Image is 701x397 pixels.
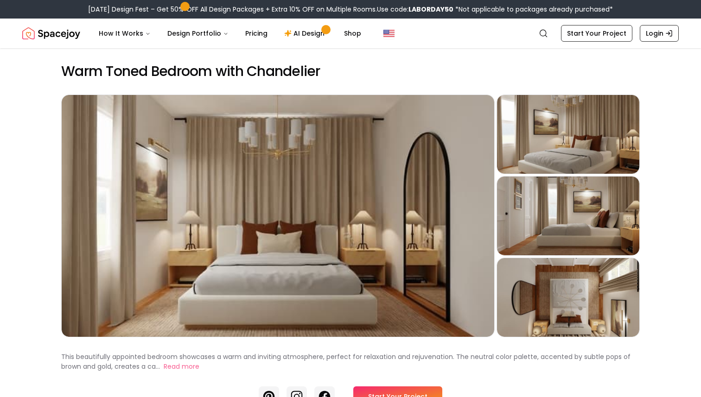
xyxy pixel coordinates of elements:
span: Use code: [377,5,453,14]
img: United States [383,28,395,39]
img: Spacejoy Logo [22,24,80,43]
a: Spacejoy [22,24,80,43]
button: Design Portfolio [160,24,236,43]
nav: Main [91,24,369,43]
p: This beautifully appointed bedroom showcases a warm and inviting atmosphere, perfect for relaxati... [61,352,631,371]
h2: Warm Toned Bedroom with Chandelier [61,63,640,80]
a: AI Design [277,24,335,43]
button: How It Works [91,24,158,43]
a: Start Your Project [561,25,632,42]
button: Read more [164,362,199,372]
span: *Not applicable to packages already purchased* [453,5,613,14]
nav: Global [22,19,679,48]
a: Pricing [238,24,275,43]
a: Login [640,25,679,42]
div: [DATE] Design Fest – Get 50% OFF All Design Packages + Extra 10% OFF on Multiple Rooms. [88,5,613,14]
b: LABORDAY50 [408,5,453,14]
a: Shop [337,24,369,43]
